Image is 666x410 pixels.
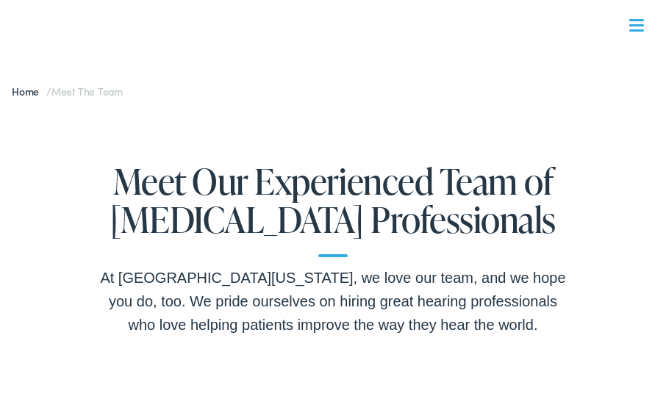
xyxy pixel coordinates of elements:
a: Home [12,84,46,98]
span: / [12,84,123,98]
span: Meet the Team [51,84,123,98]
h1: Meet Our Experienced Team of [MEDICAL_DATA] Professionals [98,162,568,258]
a: What We Offer [24,59,653,104]
div: At [GEOGRAPHIC_DATA][US_STATE], we love our team, and we hope you do, too. We pride ourselves on ... [98,266,568,337]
